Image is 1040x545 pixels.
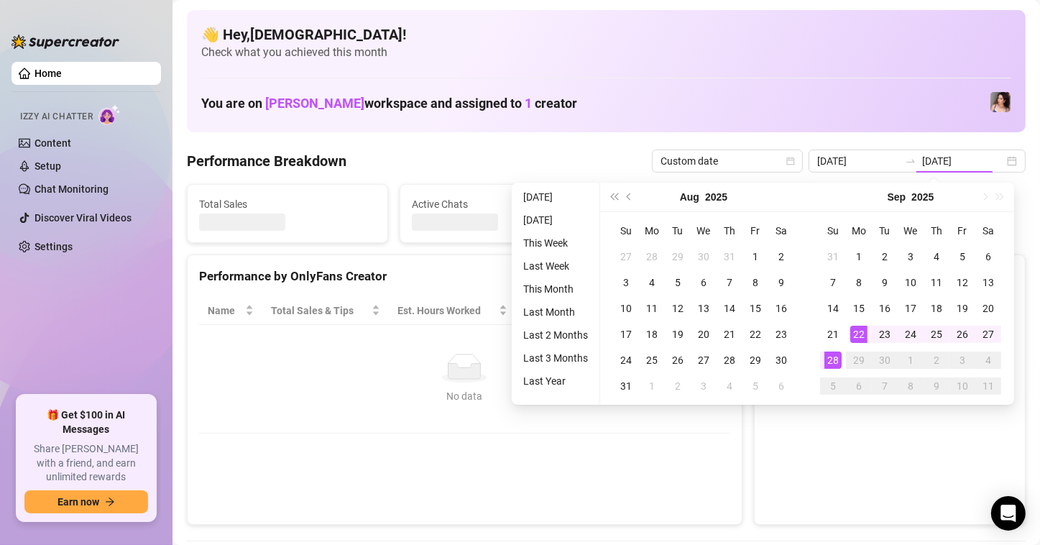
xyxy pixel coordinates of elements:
span: Total Sales & Tips [271,303,369,319]
span: Sales / Hour [525,303,592,319]
span: 1 [525,96,532,111]
span: Name [208,303,242,319]
th: Chat Conversion [612,297,730,325]
a: Chat Monitoring [34,183,109,195]
span: 🎁 Get $100 in AI Messages [24,408,148,436]
img: AI Chatter [98,104,121,125]
a: Home [34,68,62,79]
span: Izzy AI Chatter [20,110,93,124]
a: Discover Viral Videos [34,212,132,224]
div: No data [213,388,716,404]
button: Earn nowarrow-right [24,490,148,513]
span: swap-right [905,155,916,167]
img: logo-BBDzfeDw.svg [11,35,119,49]
span: Check what you achieved this month [201,45,1011,60]
div: Sales by OnlyFans Creator [766,267,1013,286]
a: Setup [34,160,61,172]
th: Name [199,297,262,325]
h4: 👋 Hey, [DEMOGRAPHIC_DATA] ! [201,24,1011,45]
span: Earn now [57,496,99,508]
div: Est. Hours Worked [397,303,496,319]
h1: You are on workspace and assigned to creator [201,96,577,111]
span: calendar [786,157,795,165]
th: Total Sales & Tips [262,297,389,325]
span: Share [PERSON_NAME] with a friend, and earn unlimited rewards [24,442,148,485]
img: Lauren [990,92,1011,112]
div: Open Intercom Messenger [991,496,1026,531]
input: Start date [817,153,899,169]
a: Content [34,137,71,149]
span: Total Sales [199,196,376,212]
input: End date [922,153,1004,169]
span: to [905,155,916,167]
span: [PERSON_NAME] [265,96,364,111]
span: Chat Conversion [620,303,709,319]
span: Custom date [661,150,794,172]
span: arrow-right [105,497,115,507]
a: Settings [34,241,73,252]
h4: Performance Breakdown [187,151,346,171]
div: Performance by OnlyFans Creator [199,267,730,286]
span: Active Chats [412,196,589,212]
th: Sales / Hour [516,297,612,325]
span: Messages Sent [625,196,801,212]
